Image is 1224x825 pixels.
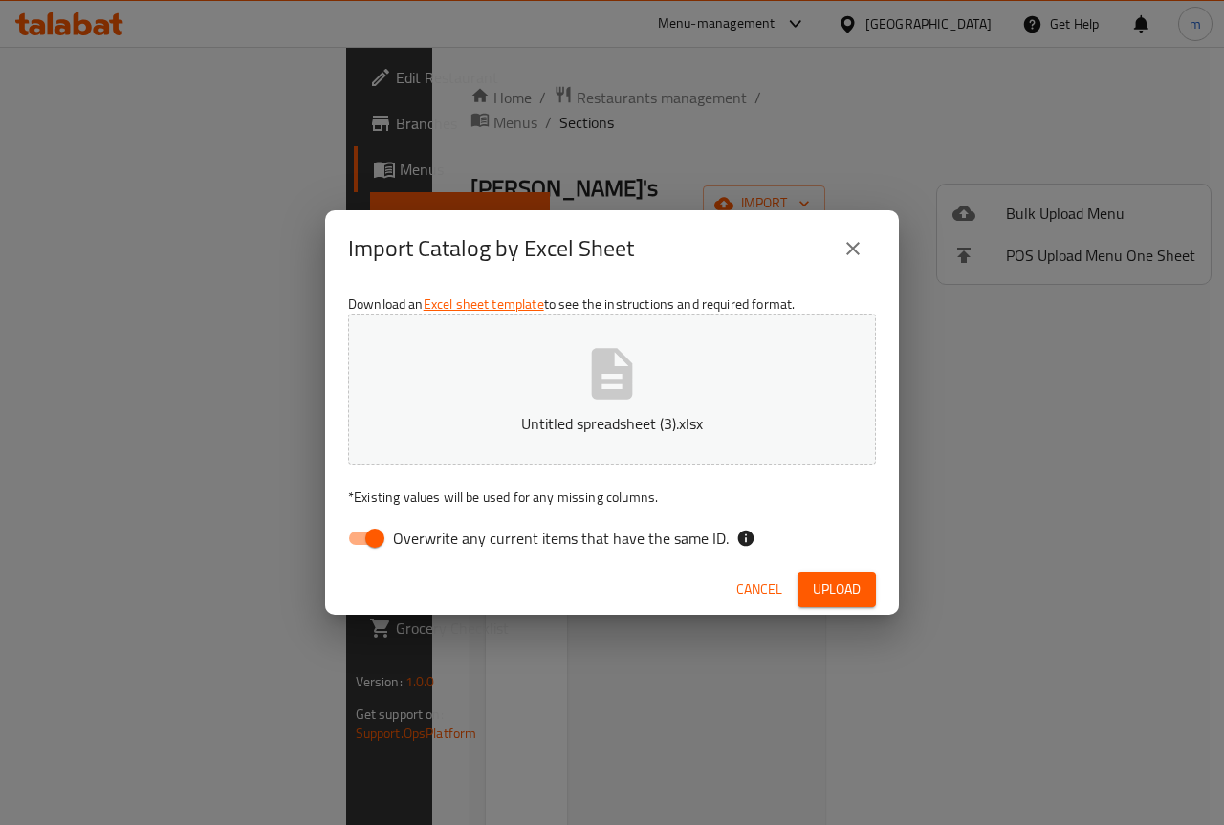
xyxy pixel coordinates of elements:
button: Untitled spreadsheet (3).xlsx [348,314,876,465]
div: Download an to see the instructions and required format. [325,287,899,564]
span: Overwrite any current items that have the same ID. [393,527,729,550]
svg: If the overwrite option isn't selected, then the items that match an existing ID will be ignored ... [736,529,755,548]
button: close [830,226,876,271]
button: Upload [798,572,876,607]
h2: Import Catalog by Excel Sheet [348,233,634,264]
button: Cancel [729,572,790,607]
a: Excel sheet template [424,292,544,316]
span: Upload [813,577,861,601]
span: Cancel [736,577,782,601]
p: Existing values will be used for any missing columns. [348,488,876,507]
p: Untitled spreadsheet (3).xlsx [378,412,846,435]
